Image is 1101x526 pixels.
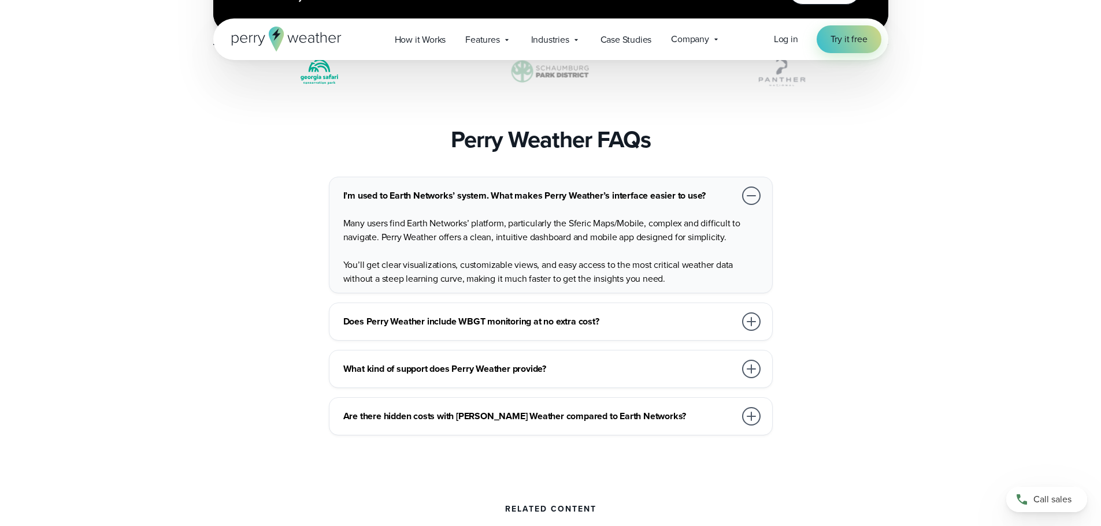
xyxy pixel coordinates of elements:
[213,54,426,89] img: Georgia Safari Conservation Park Logo
[451,126,651,154] h4: Perry Weather FAQs
[671,32,709,46] span: Company
[343,189,735,203] h3: I’m used to Earth Networks’ system. What makes Perry Weather’s interface easier to use?
[676,54,888,89] img: Panther-National.svg
[1033,493,1072,506] span: Call sales
[343,362,735,376] h3: What kind of support does Perry Weather provide?
[444,54,657,89] img: Schaumburg-Park-District-1.svg
[774,32,798,46] a: Log in
[385,28,456,51] a: How it Works
[343,409,735,423] h3: Are there hidden costs with [PERSON_NAME] Weather compared to Earth Networks?
[1006,487,1087,512] a: Call sales
[531,33,569,47] span: Industries
[343,217,740,244] span: Many users find Earth Networks’ platform, particularly the Sferic Maps/Mobile, complex and diffic...
[395,33,446,47] span: How it Works
[591,28,662,51] a: Case Studies
[343,315,735,329] h3: Does Perry Weather include WBGT monitoring at no extra cost?
[600,33,652,47] span: Case Studies
[817,25,881,53] a: Try it free
[505,505,596,514] h2: Related Content
[465,33,499,47] span: Features
[831,32,868,46] span: Try it free
[343,258,733,285] span: You’ll get clear visualizations, customizable views, and easy access to the most critical weather...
